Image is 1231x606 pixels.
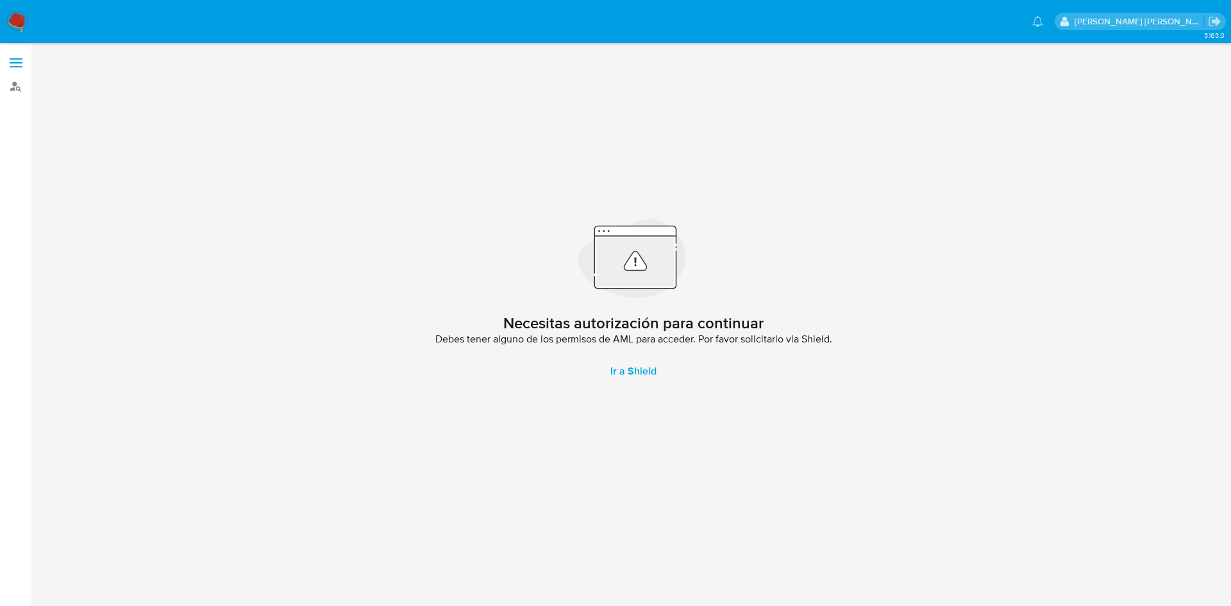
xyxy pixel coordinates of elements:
a: Notificaciones [1032,16,1043,27]
a: Salir [1208,15,1221,28]
a: Ir a Shield [595,356,672,387]
span: Ir a Shield [610,356,657,387]
h2: Necesitas autorización para continuar [503,314,764,333]
p: ext_jesssali@mercadolibre.com.mx [1075,15,1204,28]
span: Debes tener alguno de los permisos de AML para acceder. Por favor solicitarlo via Shield. [435,333,832,346]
